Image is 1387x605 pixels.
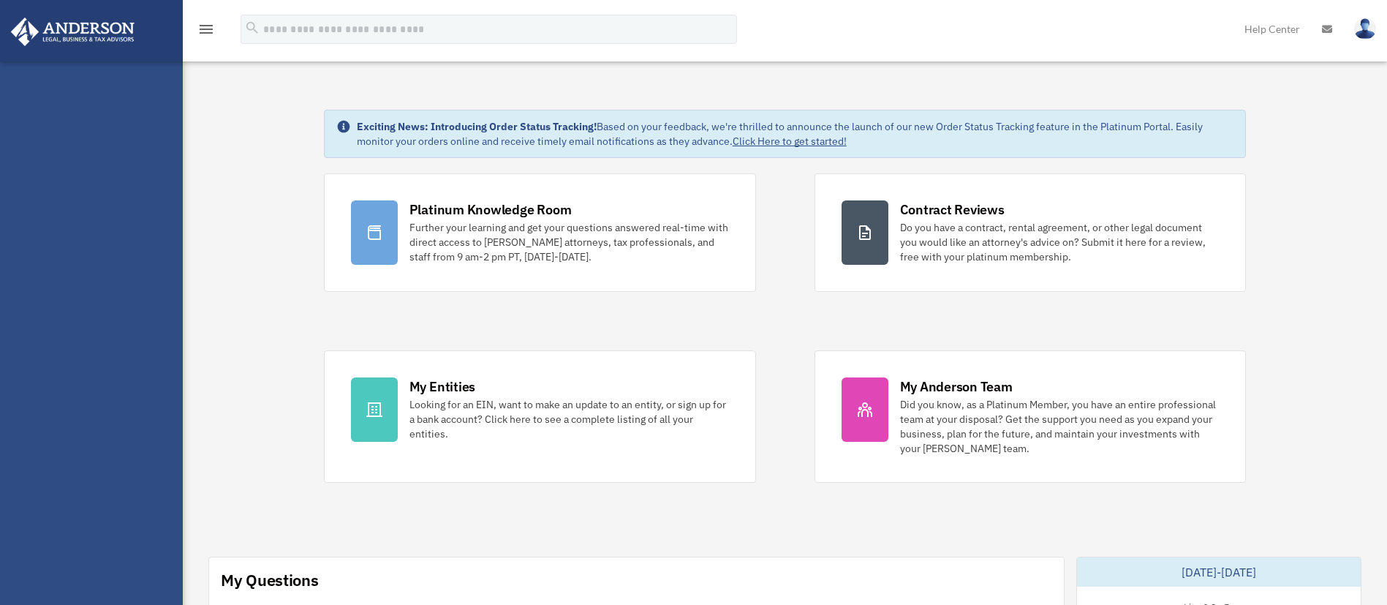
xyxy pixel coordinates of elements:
[7,18,139,46] img: Anderson Advisors Platinum Portal
[900,377,1013,396] div: My Anderson Team
[815,350,1247,483] a: My Anderson Team Did you know, as a Platinum Member, you have an entire professional team at your...
[733,135,847,148] a: Click Here to get started!
[324,350,756,483] a: My Entities Looking for an EIN, want to make an update to an entity, or sign up for a bank accoun...
[221,569,319,591] div: My Questions
[409,220,729,264] div: Further your learning and get your questions answered real-time with direct access to [PERSON_NAM...
[197,20,215,38] i: menu
[900,397,1220,456] div: Did you know, as a Platinum Member, you have an entire professional team at your disposal? Get th...
[900,220,1220,264] div: Do you have a contract, rental agreement, or other legal document you would like an attorney's ad...
[409,200,572,219] div: Platinum Knowledge Room
[197,26,215,38] a: menu
[1077,557,1361,587] div: [DATE]-[DATE]
[357,119,1234,149] div: Based on your feedback, we're thrilled to announce the launch of our new Order Status Tracking fe...
[815,173,1247,292] a: Contract Reviews Do you have a contract, rental agreement, or other legal document you would like...
[357,120,597,133] strong: Exciting News: Introducing Order Status Tracking!
[324,173,756,292] a: Platinum Knowledge Room Further your learning and get your questions answered real-time with dire...
[409,377,475,396] div: My Entities
[1354,18,1376,40] img: User Pic
[900,200,1005,219] div: Contract Reviews
[409,397,729,441] div: Looking for an EIN, want to make an update to an entity, or sign up for a bank account? Click her...
[244,20,260,36] i: search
